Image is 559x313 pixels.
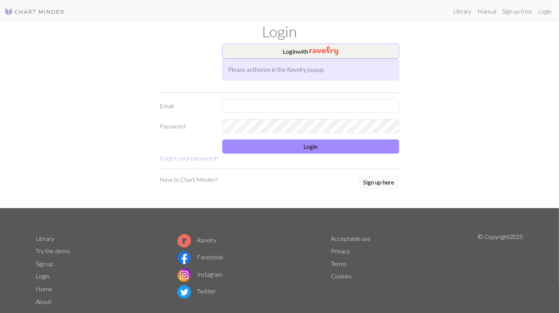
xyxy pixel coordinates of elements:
[160,154,219,162] a: Forgot your password?
[331,247,350,254] a: Privacy
[177,236,217,243] a: Ravelry
[160,175,218,184] p: New to Chart Minder?
[156,99,218,113] label: Email
[474,4,499,19] a: Manual
[331,272,352,280] a: Cookies
[450,4,474,19] a: Library
[36,272,50,280] a: Login
[36,247,70,254] a: Try the demo
[36,260,54,267] a: Sign up
[5,7,65,16] img: Logo
[36,235,55,242] a: Library
[36,285,53,292] a: Home
[499,4,535,19] a: Sign up free
[36,298,52,305] a: About
[177,251,191,265] img: Facebook logo
[177,287,216,295] a: Twitter
[222,44,399,59] button: Loginwith
[222,59,399,80] div: Please authorize in the Ravelry popup
[309,46,338,55] img: Ravelry
[177,268,191,282] img: Instagram logo
[177,253,223,260] a: Facebook
[331,260,347,267] a: Terms
[331,235,371,242] a: Acceptable use
[177,234,191,248] img: Ravelry logo
[535,4,554,19] a: Login
[32,23,528,41] h1: Login
[156,119,218,133] label: Password
[478,232,523,308] p: © Copyright 2025
[359,175,399,189] button: Sign up here
[222,139,399,154] button: Login
[177,285,191,299] img: Twitter logo
[177,271,223,278] a: Instagram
